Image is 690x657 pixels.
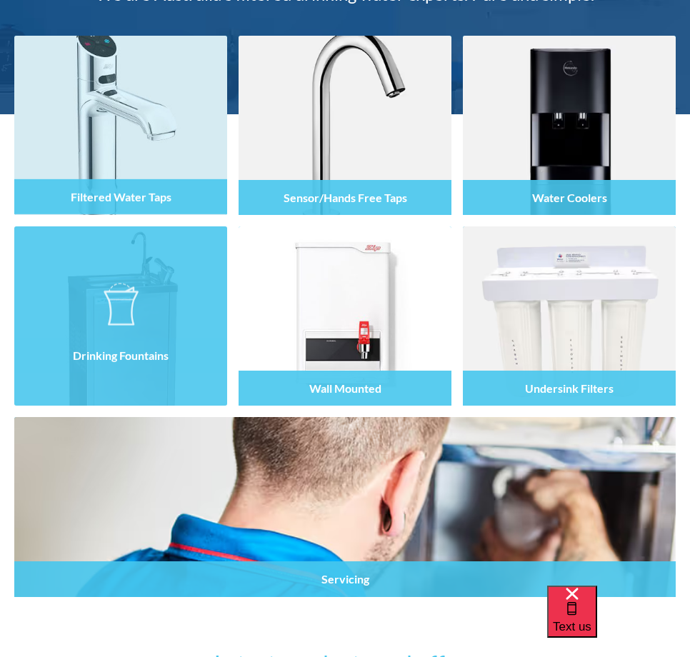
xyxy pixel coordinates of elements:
a: Servicing [14,417,676,596]
img: Sensor/Hands Free Taps [239,36,451,215]
img: Undersink Filters [463,226,676,406]
img: Filtered Water Taps [14,36,227,215]
h4: Water Coolers [532,191,607,204]
h4: Sensor/Hands Free Taps [284,191,407,204]
h4: Drinking Fountains [73,348,169,362]
img: Wall Mounted [239,226,451,406]
h4: Undersink Filters [525,381,614,395]
img: Drinking Fountains [14,226,227,406]
h4: Servicing [321,572,369,586]
h4: Filtered Water Taps [71,190,171,204]
img: Water Coolers [463,36,676,215]
h4: Wall Mounted [309,381,381,395]
iframe: podium webchat widget bubble [547,586,690,657]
